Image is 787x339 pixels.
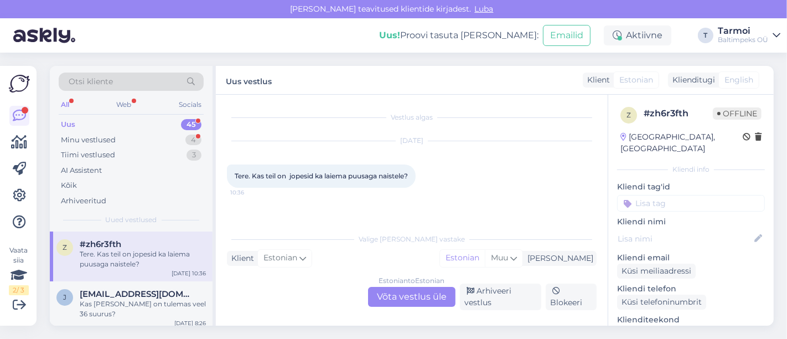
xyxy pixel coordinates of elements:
span: janamottus@gmail.com [80,289,195,299]
div: Küsi meiliaadressi [617,264,696,279]
p: Kliendi nimi [617,216,765,228]
div: Arhiveeri vestlus [460,284,541,310]
div: Kõik [61,180,77,191]
input: Lisa tag [617,195,765,212]
div: 2 / 3 [9,285,29,295]
div: Blokeeri [546,284,597,310]
div: [GEOGRAPHIC_DATA], [GEOGRAPHIC_DATA] [620,131,743,155]
p: Kliendi email [617,252,765,264]
div: Web [115,97,134,112]
div: Vaata siia [9,245,29,295]
div: [DATE] 8:26 [174,319,206,327]
div: Tarmoi [718,27,768,35]
label: Uus vestlus [226,73,272,88]
div: Küsi telefoninumbrit [617,295,706,310]
div: Proovi tasuta [PERSON_NAME]: [379,29,539,42]
div: [DATE] 10:36 [172,269,206,278]
span: Estonian [619,74,653,86]
div: 3 [187,150,201,161]
span: #zh6r3fth [80,239,121,249]
p: Kliendi tag'id [617,181,765,193]
span: Muu [491,253,508,263]
span: Luba [472,4,497,14]
div: Tere. Kas teil on jopesid ka laiema puusaga naistele? [80,249,206,269]
a: TarmoiBaltimpeks OÜ [718,27,780,44]
div: Võta vestlus üle [368,287,455,307]
div: Kliendi info [617,165,765,174]
div: Valige [PERSON_NAME] vastake [227,234,597,244]
div: 45 [181,119,201,130]
p: Klienditeekond [617,314,765,326]
div: # zh6r3fth [644,107,713,120]
div: [DATE] [227,136,597,146]
img: Askly Logo [9,75,30,93]
div: Estonian to Estonian [379,276,445,286]
div: Socials [177,97,204,112]
input: Lisa nimi [618,233,752,245]
span: Uued vestlused [106,215,157,225]
div: Arhiveeritud [61,196,106,207]
b: Uus! [379,30,400,40]
span: Offline [713,107,762,120]
div: AI Assistent [61,165,102,176]
span: English [724,74,753,86]
span: Tere. Kas teil on jopesid ka laiema puusaga naistele? [235,172,408,180]
div: Vestlus algas [227,112,597,122]
div: Klient [583,74,610,86]
div: Aktiivne [604,25,671,45]
span: 10:36 [230,188,272,197]
button: Emailid [543,25,591,46]
div: T [698,28,713,43]
span: j [63,293,66,301]
p: Kliendi telefon [617,283,765,295]
div: Kas [PERSON_NAME] on tulemas veel 36 suurus? [80,299,206,319]
div: 4 [185,135,201,146]
span: z [63,243,67,251]
div: [PERSON_NAME] [523,253,593,264]
span: Estonian [263,252,297,264]
div: Klienditugi [668,74,715,86]
div: Baltimpeks OÜ [718,35,768,44]
div: Minu vestlused [61,135,116,146]
div: Uus [61,119,75,130]
div: Estonian [440,250,485,266]
div: Tiimi vestlused [61,150,115,161]
span: z [627,111,631,119]
div: Klient [227,253,254,264]
span: Otsi kliente [69,76,113,88]
div: All [59,97,71,112]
